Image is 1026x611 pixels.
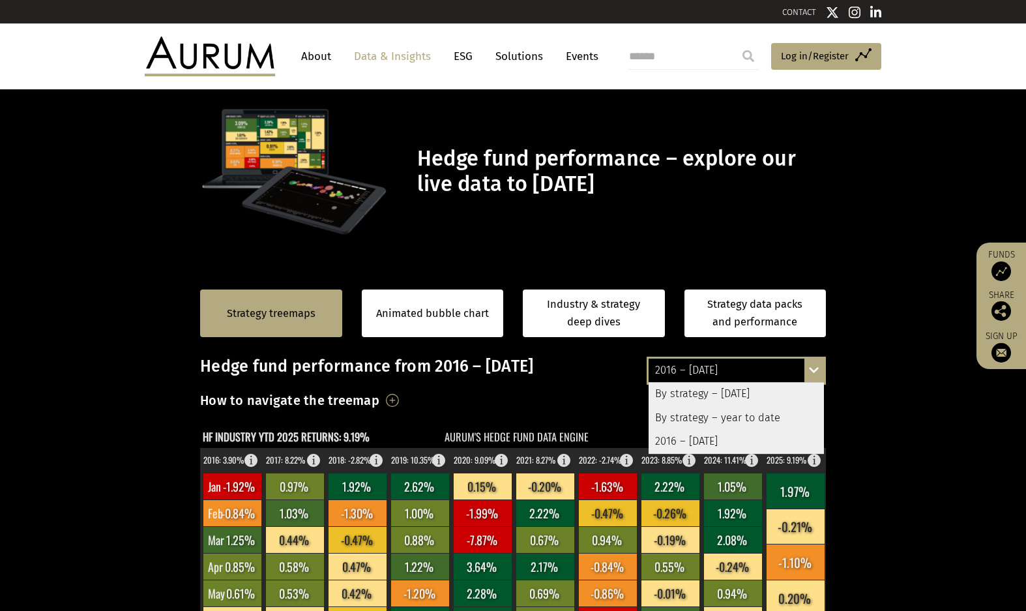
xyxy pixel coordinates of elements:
[417,146,823,197] h1: Hedge fund performance – explore our live data to [DATE]
[523,290,665,337] a: Industry & strategy deep dives
[649,383,824,406] div: By strategy – [DATE]
[735,43,761,69] input: Submit
[991,261,1011,281] img: Access Funds
[376,305,489,322] a: Animated bubble chart
[849,6,860,19] img: Instagram icon
[649,430,824,453] div: 2016 – [DATE]
[826,6,839,19] img: Twitter icon
[489,44,550,68] a: Solutions
[447,44,479,68] a: ESG
[983,249,1019,281] a: Funds
[991,301,1011,321] img: Share this post
[200,389,379,411] h3: How to navigate the treemap
[983,331,1019,363] a: Sign up
[145,37,275,76] img: Aurum
[781,48,849,64] span: Log in/Register
[347,44,437,68] a: Data & Insights
[870,6,882,19] img: Linkedin icon
[227,305,315,322] a: Strategy treemaps
[684,290,827,337] a: Strategy data packs and performance
[771,43,881,70] a: Log in/Register
[983,291,1019,321] div: Share
[991,343,1011,363] img: Sign up to our newsletter
[295,44,338,68] a: About
[782,7,816,17] a: CONTACT
[559,44,598,68] a: Events
[649,359,824,382] div: 2016 – [DATE]
[200,357,826,376] h3: Hedge fund performance from 2016 – [DATE]
[649,406,824,430] div: By strategy – year to date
